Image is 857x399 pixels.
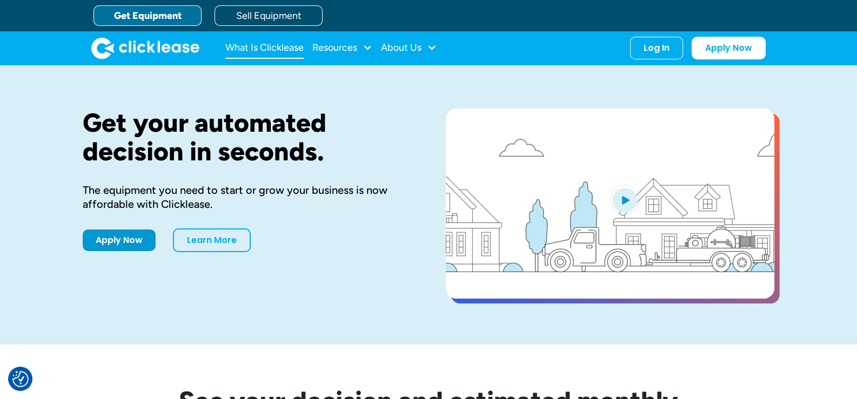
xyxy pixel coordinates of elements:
[91,37,199,59] a: home
[644,43,669,53] div: Log In
[83,183,411,211] div: The equipment you need to start or grow your business is now affordable with Clicklease.
[381,37,437,59] div: About Us
[12,371,29,387] img: Revisit consent button
[91,37,199,59] img: Clicklease logo
[312,37,372,59] div: Resources
[692,37,766,59] a: Apply Now
[12,371,29,387] button: Consent Preferences
[93,5,202,26] a: Get Equipment
[173,228,251,252] a: Learn More
[610,185,639,215] img: Blue play button logo on a light blue circular background
[83,109,411,166] h1: Get your automated decision in seconds.
[225,37,304,59] a: What Is Clicklease
[446,109,774,299] a: open lightbox
[215,5,323,26] a: Sell Equipment
[83,229,156,251] a: Apply Now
